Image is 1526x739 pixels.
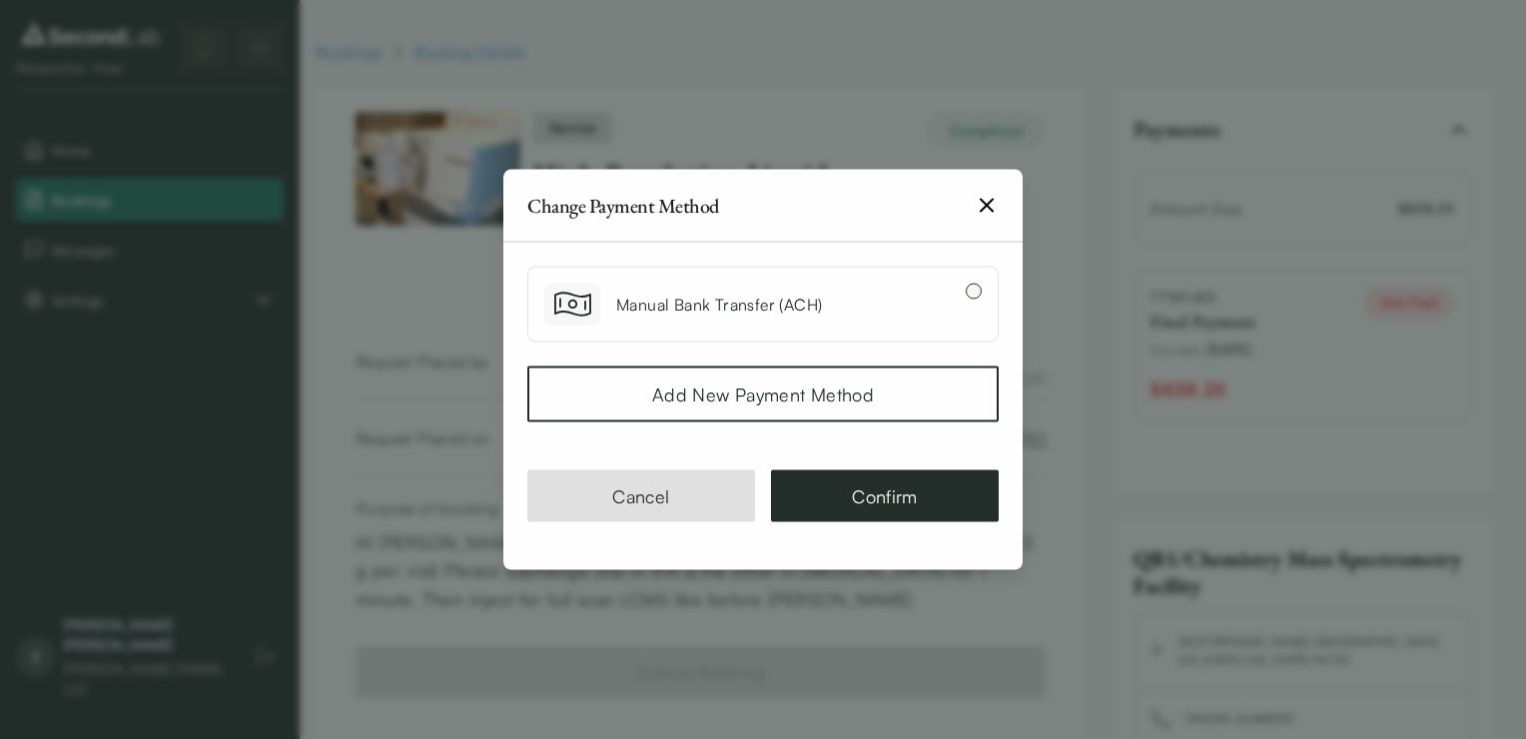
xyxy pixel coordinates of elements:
[616,295,822,315] span: Manual Bank Transfer (ACH)
[771,470,999,522] button: Confirm
[527,367,999,422] button: Add New Payment Method
[554,292,591,318] img: bank_transfer
[527,470,755,522] button: Cancel
[527,196,719,216] h2: Change Payment Method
